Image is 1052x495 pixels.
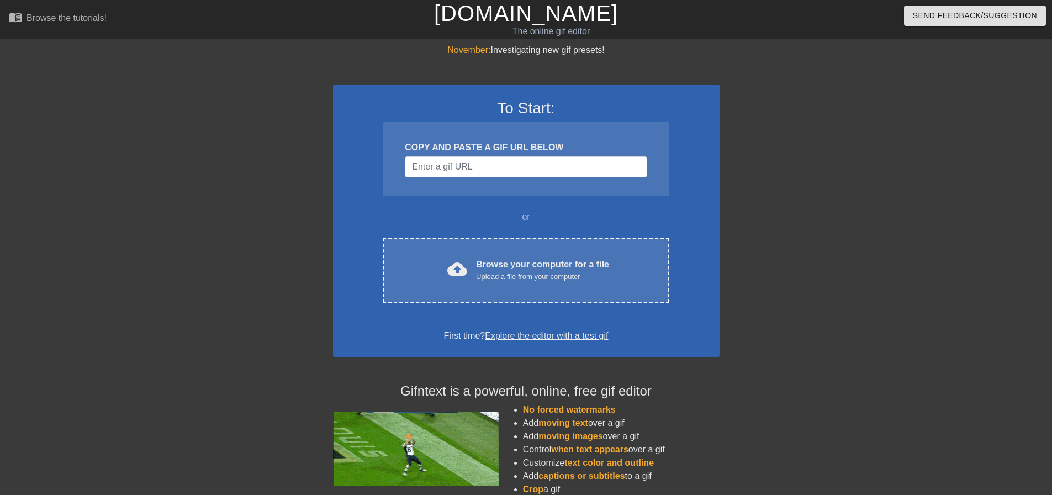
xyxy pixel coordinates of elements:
li: Add over a gif [523,417,720,430]
span: captions or subtitles [538,471,625,481]
span: moving images [538,431,602,441]
a: [DOMAIN_NAME] [434,1,618,25]
div: Upload a file from your computer [476,271,609,282]
li: Control over a gif [523,443,720,456]
button: Send Feedback/Suggestion [904,6,1046,26]
li: Customize [523,456,720,470]
div: Browse your computer for a file [476,258,609,282]
span: Crop [523,485,543,494]
a: Browse the tutorials! [9,10,107,28]
h4: Gifntext is a powerful, online, free gif editor [333,383,720,399]
div: Investigating new gif presets! [333,44,720,57]
h3: To Start: [347,99,705,118]
li: Add over a gif [523,430,720,443]
div: The online gif editor [356,25,746,38]
input: Username [405,156,647,177]
img: football_small.gif [333,412,499,486]
span: cloud_upload [447,259,467,279]
div: or [362,210,691,224]
span: moving text [538,418,588,428]
span: text color and outline [564,458,654,467]
a: Explore the editor with a test gif [485,331,608,340]
span: November: [447,45,490,55]
div: COPY AND PASTE A GIF URL BELOW [405,141,647,154]
li: Add to a gif [523,470,720,483]
div: Browse the tutorials! [27,13,107,23]
span: menu_book [9,10,22,24]
span: Send Feedback/Suggestion [913,9,1037,23]
div: First time? [347,329,705,343]
span: No forced watermarks [523,405,616,414]
span: when text appears [551,445,628,454]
